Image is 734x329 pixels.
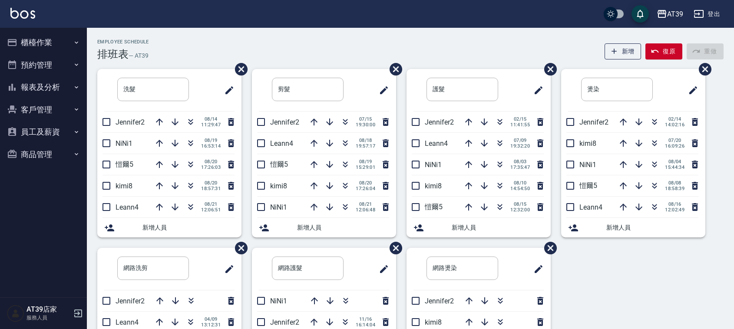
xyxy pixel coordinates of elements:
span: 修改班表的標題 [528,259,544,280]
span: 16:14:04 [356,322,375,328]
span: 刪除班表 [692,56,713,82]
span: 修改班表的標題 [683,80,698,101]
span: kimi8 [116,182,132,190]
button: 報表及分析 [3,76,83,99]
div: 新增人員 [407,218,551,237]
span: 07/15 [356,116,375,122]
span: 02/15 [510,116,530,122]
span: 08/18 [356,138,375,143]
span: Jennifer2 [425,297,454,305]
span: 08/03 [510,159,530,164]
input: 排版標題 [117,257,189,280]
span: Leann4 [579,203,602,211]
span: Leann4 [116,203,139,211]
span: NiNi1 [270,297,287,305]
span: 12:32:00 [510,207,530,213]
button: 員工及薪資 [3,121,83,143]
button: AT39 [653,5,687,23]
span: Jennifer2 [270,318,299,326]
span: 新增人員 [297,223,389,232]
span: 08/20 [356,180,375,186]
span: 16:53:14 [201,143,221,149]
span: 15:29:01 [356,164,375,170]
span: NiNi1 [579,161,596,169]
span: 修改班表的標題 [374,259,389,280]
span: Jennifer2 [116,297,145,305]
div: AT39 [667,9,683,20]
span: Jennifer2 [116,118,145,126]
button: 登出 [690,6,724,22]
input: 排版標題 [427,257,498,280]
span: 刪除班表 [383,235,403,261]
img: Person [7,305,24,322]
span: 修改班表的標題 [219,259,235,280]
span: 08/21 [356,201,375,207]
span: 19:30:00 [356,122,375,128]
span: 04/09 [201,316,221,322]
span: 愷爾5 [270,160,288,168]
span: 17:35:47 [510,164,530,170]
div: 新增人員 [561,218,705,237]
span: Jennifer2 [270,118,299,126]
span: 刪除班表 [228,56,249,82]
span: 19:32:20 [510,143,530,149]
span: 17:26:04 [356,186,375,191]
span: 愷爾5 [116,160,133,168]
span: 08/08 [665,180,684,186]
span: 12:02:49 [665,207,684,213]
span: kimi8 [425,318,442,326]
span: 新增人員 [452,223,544,232]
div: 新增人員 [252,218,396,237]
p: 服務人員 [26,314,71,322]
span: Jennifer2 [425,118,454,126]
span: 新增人員 [606,223,698,232]
span: 19:57:17 [356,143,375,149]
span: 修改班表的標題 [374,80,389,101]
span: 18:57:31 [201,186,221,191]
span: 08/20 [201,159,221,164]
span: NiNi1 [425,161,442,169]
span: 08/15 [510,201,530,207]
div: 新增人員 [97,218,241,237]
span: 愷爾5 [425,203,443,211]
span: 刪除班表 [538,235,558,261]
button: 復原 [645,43,682,59]
span: Leann4 [270,139,293,148]
button: 商品管理 [3,143,83,166]
span: 08/10 [510,180,530,186]
span: NiNi1 [116,139,132,148]
h6: — AT39 [129,51,149,60]
h2: Employee Schedule [97,39,149,45]
span: 13:12:31 [201,322,221,328]
span: 14:02:16 [665,122,684,128]
span: 12:06:48 [356,207,375,213]
span: 07/09 [510,138,530,143]
span: NiNi1 [270,203,287,211]
span: Leann4 [116,318,139,326]
span: 08/16 [665,201,684,207]
button: save [632,5,649,23]
span: 11/16 [356,316,375,322]
span: 07/20 [665,138,684,143]
span: 刪除班表 [538,56,558,82]
button: 客戶管理 [3,99,83,121]
span: 08/20 [201,180,221,186]
span: 愷爾5 [579,181,597,190]
input: 排版標題 [581,78,653,101]
button: 預約管理 [3,54,83,76]
input: 排版標題 [427,78,498,101]
span: 08/14 [201,116,221,122]
span: 15:44:34 [665,164,684,170]
span: kimi8 [270,182,287,190]
span: 17:26:03 [201,164,221,170]
span: kimi8 [579,139,596,148]
span: 修改班表的標題 [219,80,235,101]
span: Leann4 [425,139,448,148]
span: 新增人員 [142,223,235,232]
span: 修改班表的標題 [528,80,544,101]
span: 刪除班表 [383,56,403,82]
input: 排版標題 [272,257,344,280]
span: 12:06:51 [201,207,221,213]
span: Jennifer2 [579,118,608,126]
input: 排版標題 [117,78,189,101]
